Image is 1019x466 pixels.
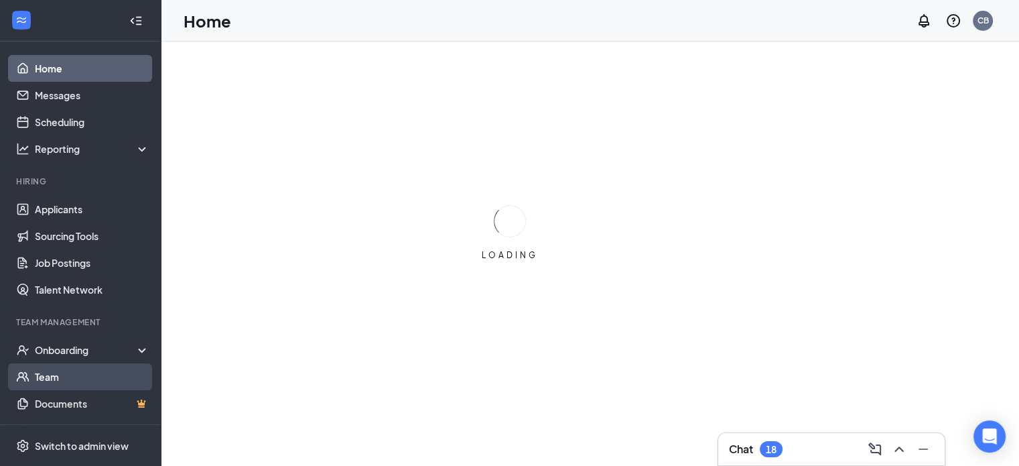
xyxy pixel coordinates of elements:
h1: Home [184,9,231,32]
svg: ComposeMessage [867,441,883,457]
svg: Notifications [916,13,932,29]
a: Sourcing Tools [35,223,149,249]
a: Messages [35,82,149,109]
div: Team Management [16,316,147,328]
div: 18 [766,444,776,455]
a: Talent Network [35,276,149,303]
svg: WorkstreamLogo [15,13,28,27]
svg: Collapse [129,14,143,27]
svg: Settings [16,439,29,453]
button: ComposeMessage [864,439,886,460]
h3: Chat [729,442,753,457]
button: ChevronUp [888,439,910,460]
svg: QuestionInfo [945,13,961,29]
button: Minimize [912,439,934,460]
svg: Minimize [915,441,931,457]
div: Hiring [16,176,147,187]
a: Team [35,363,149,390]
a: Scheduling [35,109,149,135]
a: Home [35,55,149,82]
div: Onboarding [35,343,138,357]
div: Reporting [35,142,150,156]
a: Job Postings [35,249,149,276]
a: SurveysCrown [35,417,149,444]
div: CB [977,15,989,26]
a: DocumentsCrown [35,390,149,417]
div: LOADING [476,249,543,261]
a: Applicants [35,196,149,223]
div: Open Intercom Messenger [973,420,1006,453]
div: Switch to admin view [35,439,129,453]
svg: UserCheck [16,343,29,357]
svg: ChevronUp [891,441,907,457]
svg: Analysis [16,142,29,156]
